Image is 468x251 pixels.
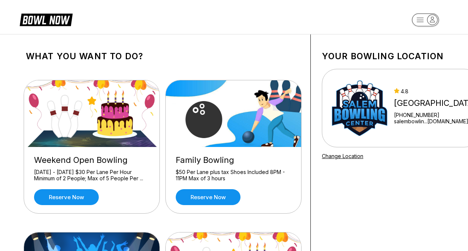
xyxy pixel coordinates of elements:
a: Reserve now [34,189,99,205]
div: $50 Per Lane plus tax Shoes Included 8PM - 11PM Max of 3 hours [176,169,291,182]
img: Family Bowling [166,80,302,147]
img: Weekend Open Bowling [24,80,160,147]
div: [DATE] - [DATE] $30 Per Lane Per Hour Minimum of 2 People; Max of 5 People Per ... [34,169,149,182]
h1: What you want to do? [26,51,299,61]
a: Change Location [322,153,363,159]
a: Reserve now [176,189,240,205]
div: Weekend Open Bowling [34,155,149,165]
div: Family Bowling [176,155,291,165]
img: Salem Bowling Center [332,80,387,136]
